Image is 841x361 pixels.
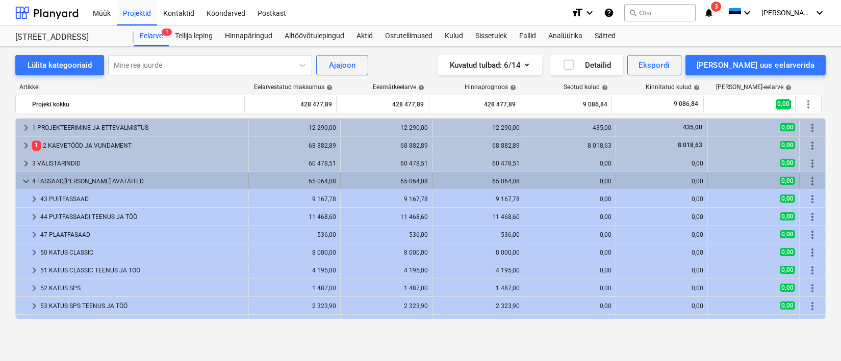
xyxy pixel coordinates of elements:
div: 0,00 [620,267,703,274]
div: 11 468,60 [253,213,336,220]
a: Failid [513,26,542,46]
div: 428 477,89 [249,96,332,113]
div: 0,00 [620,160,703,167]
div: 60 478,51 [437,160,520,167]
div: 2 KAEVETÖÖD JA VUNDAMENT [32,137,244,154]
span: keyboard_arrow_right [28,229,40,241]
span: keyboard_arrow_right [28,246,40,259]
button: Lülita kategooriaid [15,55,104,75]
div: 0,00 [620,178,703,185]
span: 0,00 [780,248,795,256]
span: 0,00 [780,301,795,310]
span: keyboard_arrow_right [28,300,40,312]
a: Eelarve1 [134,26,169,46]
span: Rohkem tegevusi [806,246,819,259]
div: 0,00 [528,178,611,185]
div: 1 487,00 [253,285,336,292]
div: 9 167,78 [437,196,520,203]
div: Kinnitatud kulud [646,84,700,91]
div: 536,00 [253,231,336,238]
span: help [416,85,424,91]
i: format_size [571,7,583,19]
a: Alltöövõtulepingud [278,26,350,46]
span: Rohkem tegevusi [806,300,819,312]
span: 8 018,63 [677,142,703,149]
div: 0,00 [528,231,611,238]
div: 12 290,00 [437,124,520,131]
button: Ekspordi [627,55,681,75]
div: 8 018,63 [528,142,611,149]
div: 1 487,00 [345,285,428,292]
button: Otsi [624,4,696,21]
span: 0,00 [780,195,795,203]
div: 50 KATUS CLASSIC [40,244,244,261]
div: 8 000,00 [345,249,428,256]
div: 435,00 [528,124,611,131]
div: 2 323,90 [253,302,336,310]
button: [PERSON_NAME] uus eelarverida [685,55,826,75]
span: 0,00 [780,266,795,274]
div: [PERSON_NAME]-eelarve [716,84,792,91]
span: 0,00 [780,123,795,131]
a: Kulud [439,26,469,46]
span: Rohkem tegevusi [806,175,819,187]
button: Detailid [550,55,623,75]
div: Sätted [589,26,622,46]
div: 8 000,00 [253,249,336,256]
span: Rohkem tegevusi [806,264,819,276]
span: keyboard_arrow_right [28,264,40,276]
div: Eelarve [134,26,169,46]
div: 4 195,00 [253,267,336,274]
div: 3 VÄLISTARINDID [32,155,244,172]
button: Ajajoon [316,55,368,75]
div: 4 195,00 [437,267,520,274]
span: 9 086,84 [673,100,699,108]
div: 68 882,89 [437,142,520,149]
div: 60 478,51 [253,160,336,167]
div: Eelarvestatud maksumus [254,84,333,91]
span: keyboard_arrow_right [20,140,32,152]
span: 0,00 [780,141,795,149]
a: Aktid [350,26,379,46]
div: 4 FASSAAD,[PERSON_NAME] AVATÄITED [32,173,244,189]
span: 3 [711,2,721,12]
span: help [600,85,608,91]
div: 0,00 [620,196,703,203]
div: 1 PROJEKTEERIMINE JA ETTEVALMISTUS [32,120,244,136]
span: Rohkem tegevusi [806,282,819,294]
span: keyboard_arrow_right [28,211,40,223]
span: 435,00 [682,124,703,131]
span: Rohkem tegevusi [802,98,814,110]
span: search [629,9,637,17]
i: Abikeskus [604,7,614,19]
div: 0,00 [528,249,611,256]
button: Kuvatud tulbad:6/14 [438,55,542,75]
span: 0,00 [780,159,795,167]
span: 1 [162,29,172,36]
div: Sissetulek [469,26,513,46]
div: Tellija leping [169,26,219,46]
div: 0,00 [620,231,703,238]
div: 9 086,84 [524,96,607,113]
span: [PERSON_NAME] [761,9,812,17]
i: keyboard_arrow_down [741,7,753,19]
span: 0,00 [776,99,791,109]
div: 0,00 [620,213,703,220]
div: 428 477,89 [432,96,516,113]
div: 8 000,00 [437,249,520,256]
span: 1 [32,141,41,150]
div: 0,00 [620,302,703,310]
a: Analüütika [542,26,589,46]
span: keyboard_arrow_right [20,157,32,170]
span: 0,00 [780,212,795,220]
div: 11 468,60 [345,213,428,220]
span: help [783,85,792,91]
div: Ekspordi [639,59,670,72]
span: Rohkem tegevusi [806,157,819,170]
span: keyboard_arrow_right [28,318,40,330]
span: 0,00 [780,284,795,292]
div: Chat Widget [790,312,841,361]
